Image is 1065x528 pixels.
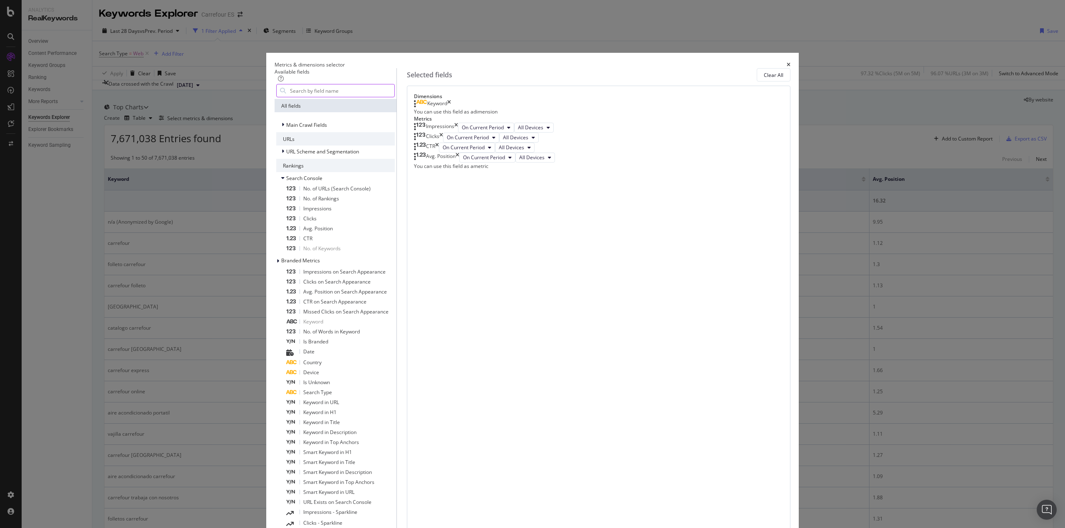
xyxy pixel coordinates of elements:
[303,225,333,232] span: Avg. Position
[462,124,504,131] span: On Current Period
[303,489,354,496] span: Smart Keyword in URL
[303,359,322,366] span: Country
[414,100,783,108] div: Keywordtimes
[303,389,332,396] span: Search Type
[303,298,367,305] span: CTR on Search Appearance
[426,133,439,143] div: Clicks
[303,278,371,285] span: Clicks on Search Appearance
[303,338,328,345] span: Is Branded
[407,70,452,80] div: Selected fields
[303,195,339,202] span: No. of Rankings
[439,133,443,143] div: times
[435,143,439,153] div: times
[286,121,327,128] span: Main Crawl Fields
[757,68,790,81] button: Clear All
[303,215,317,222] span: Clicks
[463,154,505,161] span: On Current Period
[303,318,323,325] span: Keyword
[303,409,337,416] span: Keyword in H1
[286,148,359,155] span: URL Scheme and Segmentation
[303,439,359,446] span: Keyword in Top Anchors
[303,288,387,295] span: Avg. Position on Search Appearance
[519,154,545,161] span: All Devices
[426,123,454,133] div: Impressions
[303,469,372,476] span: Smart Keyword in Description
[303,369,319,376] span: Device
[414,115,783,122] div: Metrics
[303,348,315,355] span: Date
[303,498,372,506] span: URL Exists on Search Console
[275,61,345,68] div: Metrics & dimensions selector
[454,123,458,133] div: times
[281,257,320,264] span: Branded Metrics
[456,153,459,163] div: times
[443,133,499,143] button: On Current Period
[447,100,451,108] div: times
[514,123,554,133] button: All Devices
[303,508,357,516] span: Impressions - Sparkline
[303,399,339,406] span: Keyword in URL
[303,185,371,192] span: No. of URLs (Search Console)
[787,61,790,68] div: times
[426,143,435,153] div: CTR
[427,100,447,108] div: Keyword
[1037,500,1057,520] div: Open Intercom Messenger
[439,143,495,153] button: On Current Period
[275,99,396,112] div: All fields
[499,144,524,151] span: All Devices
[414,143,783,153] div: CTRtimesOn Current PeriodAll Devices
[303,519,342,526] span: Clicks - Sparkline
[515,153,555,163] button: All Devices
[303,379,330,386] span: Is Unknown
[414,93,783,100] div: Dimensions
[459,153,515,163] button: On Current Period
[495,143,535,153] button: All Devices
[275,68,396,75] div: Available fields
[303,245,341,252] span: No. of Keywords
[414,133,783,143] div: ClickstimesOn Current PeriodAll Devices
[518,124,543,131] span: All Devices
[447,134,489,141] span: On Current Period
[414,123,783,133] div: ImpressionstimesOn Current PeriodAll Devices
[303,419,340,426] span: Keyword in Title
[414,163,783,170] div: You can use this field as a metric
[503,134,528,141] span: All Devices
[303,459,355,466] span: Smart Keyword in Title
[303,308,389,315] span: Missed Clicks on Search Appearance
[414,108,783,115] div: You can use this field as a dimension
[289,84,394,97] input: Search by field name
[303,449,352,456] span: Smart Keyword in H1
[303,429,357,436] span: Keyword in Description
[443,144,485,151] span: On Current Period
[303,328,360,335] span: No. of Words in Keyword
[426,153,456,163] div: Avg. Position
[303,205,332,212] span: Impressions
[499,133,539,143] button: All Devices
[764,72,783,79] div: Clear All
[303,235,312,242] span: CTR
[276,132,395,146] div: URLs
[276,159,395,172] div: Rankings
[286,175,322,182] span: Search Console
[303,268,386,275] span: Impressions on Search Appearance
[414,153,783,163] div: Avg. PositiontimesOn Current PeriodAll Devices
[303,479,374,486] span: Smart Keyword in Top Anchors
[458,123,514,133] button: On Current Period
